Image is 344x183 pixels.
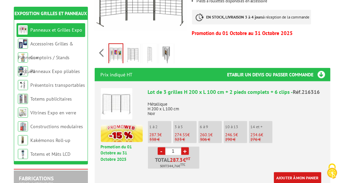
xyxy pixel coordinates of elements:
[148,88,324,96] div: Lot de 3 grilles H 200 x L 100 cm + 2 pieds complets + 6 clips -
[200,132,211,138] span: 260.1
[109,44,123,65] img: panneaux_et_grilles_216316.jpg
[150,124,171,129] p: 1 à 2
[200,124,222,129] p: 6 à 9
[101,68,133,81] p: Prix indiqué HT
[207,14,263,20] strong: EN STOCK, LIVRAISON 3 à 4 jours
[251,137,273,142] p: 276 €
[175,137,197,142] p: 323 €
[175,132,188,138] span: 274.55
[225,137,247,142] p: 290 €
[293,88,320,95] span: Réf.216316
[30,151,70,157] a: Totems et Mâts LCD
[98,47,104,59] span: Previous
[30,27,82,33] a: Panneaux et Grilles Expo
[225,133,247,137] p: €
[186,156,190,161] sup: HT
[150,132,160,138] span: 287.3
[170,157,183,162] span: 287.3
[150,137,171,142] p: 338 €
[150,133,171,137] p: €
[183,157,186,162] span: €
[175,124,197,129] p: 3 à 5
[101,125,143,142] img: promotion
[227,68,331,81] h3: Etablir un devis ou passer commande
[225,124,247,129] p: 10 à 13
[18,135,28,145] img: Kakémonos Roll-up
[175,133,197,137] p: €
[192,31,331,35] p: Promotion du 01 Octobre au 31 Octobre 2025
[18,80,28,90] img: Présentoirs transportables
[18,94,28,104] img: Totems publicitaires
[200,133,222,137] p: €
[158,147,165,155] a: -
[18,41,73,61] a: Accessoires Grilles & Panneaux
[18,25,28,35] img: Panneaux et Grilles Expo
[101,88,132,120] img: Lot de 3 grilles H 200 x L 100 cm + 2 pieds complets + 6 clips
[30,96,72,102] a: Totems publicitaires
[144,45,156,66] img: grilles_exposition_economiques_noires_200x100cm_216316_4.jpg
[18,39,28,49] img: Accessoires Grilles & Panneaux
[18,108,28,118] img: Vitrines Expo en verre
[150,157,199,169] p: Total
[30,110,76,116] a: Vitrines Expo en verre
[324,163,341,180] img: Cookies (fenêtre modale)
[181,147,189,155] a: +
[30,137,70,143] a: Kakémonos Roll-up
[30,82,85,88] a: Présentoirs transportables
[200,137,222,142] p: 306 €
[127,45,139,66] img: lot_3_grilles_pieds_complets_216316.jpg
[167,163,178,169] span: 344,76
[18,149,28,159] img: Totems et Mâts LCD
[192,10,311,25] p: à réception de la commande
[148,97,324,116] p: Métallique H 200 x L 100 cm Noir
[180,163,185,167] sup: TTC
[18,54,69,74] a: Comptoirs / Stands d'accueil
[251,133,273,137] p: €
[251,132,261,138] span: 234.6
[225,132,236,138] span: 246.5
[30,68,80,74] a: Panneaux Expo pliables
[30,123,83,130] a: Constructions modulaires
[320,160,344,183] button: Cookies (fenêtre modale)
[160,163,185,169] span: Soit €
[160,45,173,66] img: grilles_exposition_economiques_noires_200x100cm_216316_5.jpg
[18,121,28,132] img: Constructions modulaires
[251,124,273,129] p: 14 et +
[101,144,143,163] p: Promotion du 01 Octobre au 31 Octobre 2025
[14,10,87,16] a: Exposition Grilles et Panneaux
